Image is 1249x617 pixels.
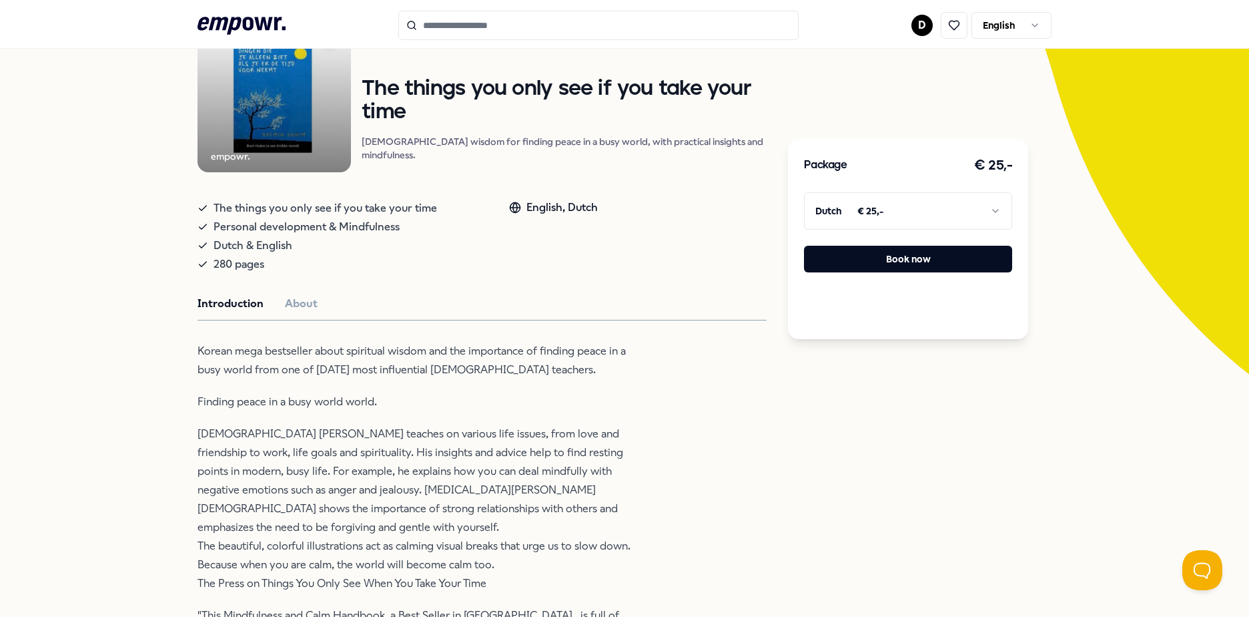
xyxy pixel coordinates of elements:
span: Dutch & English [214,236,292,255]
p: [DEMOGRAPHIC_DATA] wisdom for finding peace in a busy world, with practical insights and mindfuln... [362,135,767,162]
button: D [911,15,933,36]
button: Introduction [197,295,264,313]
button: About [285,295,318,313]
button: Book now [804,246,1012,272]
iframe: Help Scout Beacon - Open [1182,550,1222,590]
h3: Package [804,157,847,174]
div: empowr. [211,149,250,164]
p: Finding peace in a busy world world. [197,393,631,411]
img: Product Image [197,19,351,172]
h1: The things you only see if you take your time [362,77,767,124]
div: English, Dutch [509,199,598,216]
span: The things you only see if you take your time [214,199,437,218]
h3: € 25,- [974,155,1012,176]
p: [DEMOGRAPHIC_DATA] [PERSON_NAME] teaches on various life issues, from love and friendship to work... [197,425,631,593]
span: Personal development & Mindfulness [214,218,400,236]
input: Search for products, categories or subcategories [398,11,799,40]
p: Korean mega bestseller about spiritual wisdom and the importance of finding peace in a busy world... [197,342,631,379]
span: 280 pages [214,255,264,274]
